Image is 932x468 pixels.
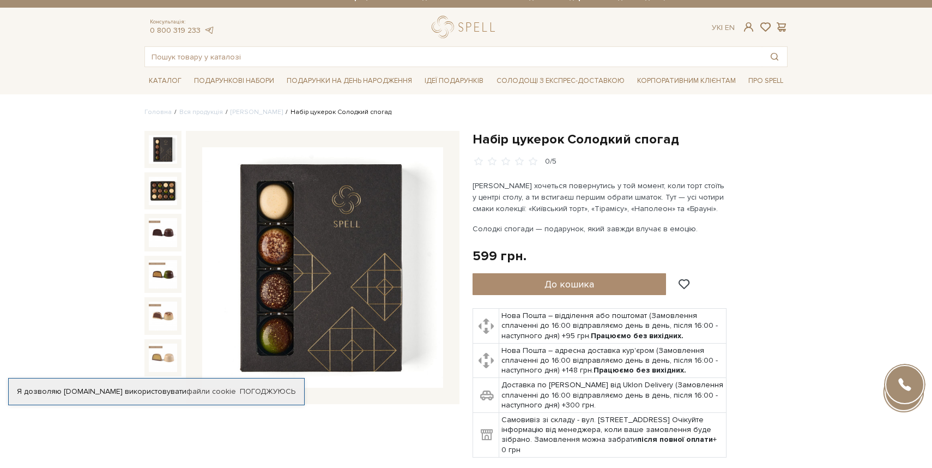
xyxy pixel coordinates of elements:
a: Корпоративним клієнтам [633,71,740,90]
p: [PERSON_NAME] хочеться повернутись у той момент, коли торт стоїть у центрі столу, а ти встигаєш п... [473,180,728,214]
span: Консультація: [150,19,214,26]
span: | [721,23,723,32]
b: Працюємо без вихідних. [594,365,686,375]
a: файли cookie [186,387,236,396]
span: Каталог [144,73,186,89]
img: Набір цукерок Солодкий спогад [149,218,177,247]
div: Я дозволяю [DOMAIN_NAME] використовувати [9,387,304,397]
a: Погоджуюсь [240,387,295,397]
button: До кошика [473,273,666,295]
div: 599 грн. [473,248,526,265]
span: Про Spell [744,73,788,89]
a: Головна [144,108,172,116]
a: Вся продукція [179,108,223,116]
img: Набір цукерок Солодкий спогад [149,302,177,330]
td: Самовивіз зі складу - вул. [STREET_ADDRESS] Очікуйте інформацію від менеджера, коли ваше замовлен... [499,413,727,458]
a: logo [432,16,500,38]
td: Нова Пошта – відділення або поштомат (Замовлення сплаченні до 16:00 відправляємо день в день, піс... [499,309,727,344]
a: 0 800 319 233 [150,26,201,35]
span: До кошика [544,278,594,290]
img: Набір цукерок Солодкий спогад [149,135,177,164]
img: Набір цукерок Солодкий спогад [149,177,177,205]
a: telegram [203,26,214,35]
span: Ідеї подарунків [420,73,488,89]
img: Набір цукерок Солодкий спогад [149,344,177,372]
b: Працюємо без вихідних. [591,331,683,340]
button: Пошук товару у каталозі [762,47,787,67]
td: Нова Пошта – адресна доставка кур'єром (Замовлення сплаченні до 16:00 відправляємо день в день, п... [499,343,727,378]
a: En [725,23,735,32]
span: Подарунки на День народження [282,73,416,89]
td: Доставка по [PERSON_NAME] від Uklon Delivery (Замовлення сплаченні до 16:00 відправляємо день в д... [499,378,727,413]
h1: Набір цукерок Солодкий спогад [473,131,788,148]
img: Набір цукерок Солодкий спогад [202,147,443,388]
li: Набір цукерок Солодкий спогад [283,107,391,117]
div: Ук [712,23,735,33]
a: Солодощі з експрес-доставкою [492,71,629,90]
b: після повної оплати [637,435,713,444]
a: [PERSON_NAME] [231,108,283,116]
img: Набір цукерок Солодкий спогад [149,260,177,289]
input: Пошук товару у каталозі [145,47,762,67]
span: Подарункові набори [190,73,279,89]
p: Солодкі спогади — подарунок, який завжди влучає в емоцію. [473,223,728,235]
div: 0/5 [545,157,556,167]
